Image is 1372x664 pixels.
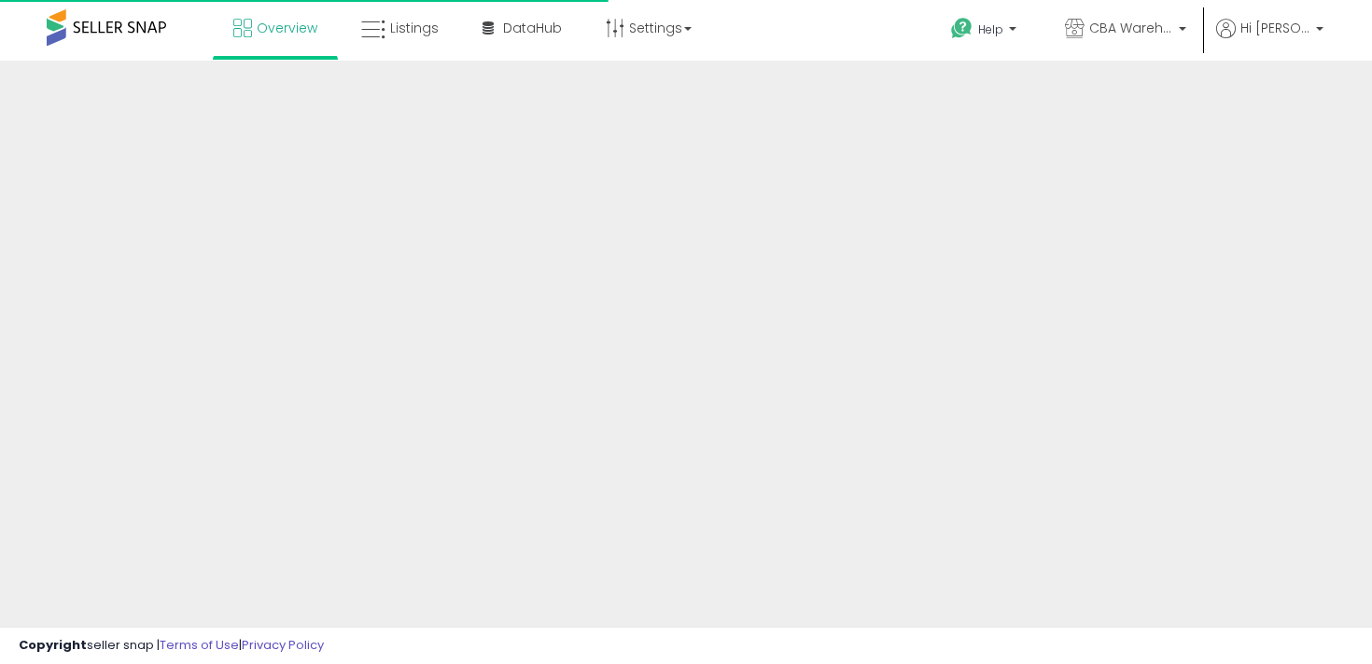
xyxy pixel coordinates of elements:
[19,637,324,655] div: seller snap | |
[950,17,973,40] i: Get Help
[390,19,439,37] span: Listings
[257,19,317,37] span: Overview
[936,3,1035,61] a: Help
[1240,19,1310,37] span: Hi [PERSON_NAME]
[242,636,324,654] a: Privacy Policy
[503,19,562,37] span: DataHub
[160,636,239,654] a: Terms of Use
[978,21,1003,37] span: Help
[19,636,87,654] strong: Copyright
[1089,19,1173,37] span: CBA Warehouses
[1216,19,1323,61] a: Hi [PERSON_NAME]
